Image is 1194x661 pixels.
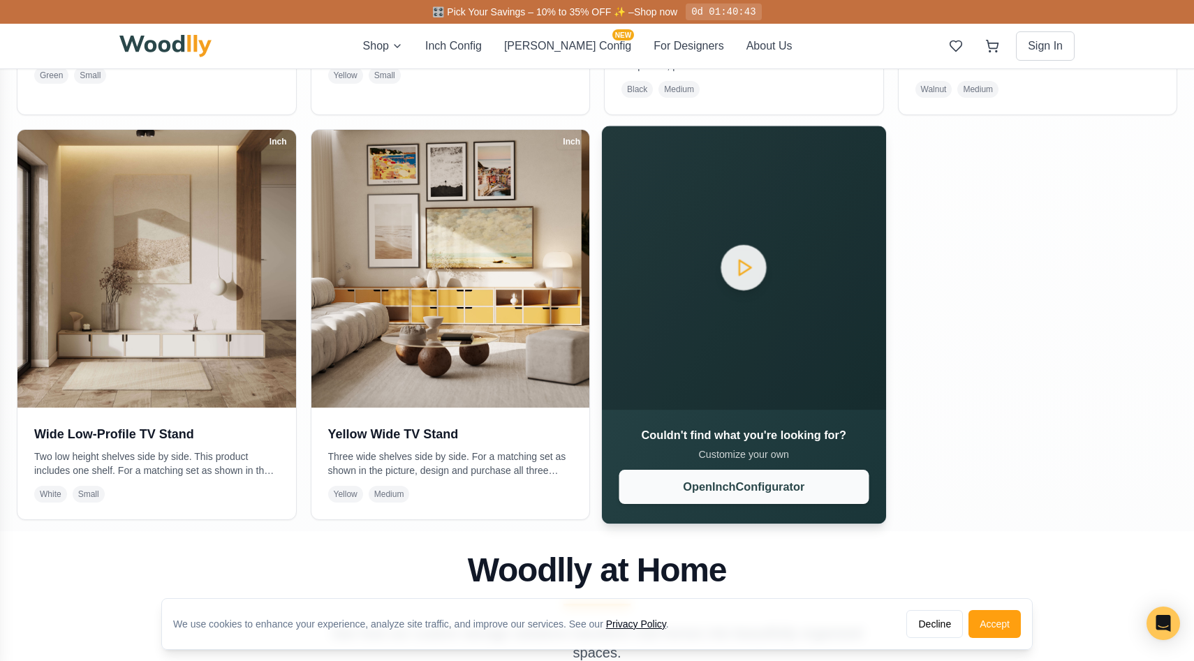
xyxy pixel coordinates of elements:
span: 🎛️ Pick Your Savings – 10% to 35% OFF ✨ – [432,6,633,17]
span: Small [74,67,106,84]
p: Three wide shelves side by side. For a matching set as shown in the picture, design and purchase ... [328,450,573,477]
h2: Woodlly at Home [125,554,1069,587]
button: For Designers [654,38,723,54]
div: Inch [557,134,587,149]
span: Medium [957,81,998,98]
h3: Wide Low-Profile TV Stand [34,424,279,444]
span: Small [73,486,105,503]
span: Yellow [328,486,363,503]
button: Sign In [1016,31,1075,61]
div: Open Intercom Messenger [1147,607,1180,640]
div: 0d 01:40:43 [686,3,761,20]
h3: Couldn't find what you're looking for? [619,426,869,443]
img: Wide Low-Profile TV Stand [17,130,296,408]
div: We use cookies to enhance your experience, analyze site traffic, and improve our services. See our . [173,617,680,631]
div: Inch [263,134,293,149]
img: Yellow Wide TV Stand [311,130,590,408]
button: Decline [906,610,963,638]
button: About Us [746,38,793,54]
h3: Yellow Wide TV Stand [328,424,573,444]
span: Medium [369,486,410,503]
span: White [34,486,67,503]
span: Medium [658,81,700,98]
button: OpenInchConfigurator [619,469,869,503]
a: Privacy Policy [606,618,666,630]
button: Shop [363,38,403,54]
button: [PERSON_NAME] ConfigNEW [504,38,631,54]
span: Green [34,67,68,84]
button: Accept [968,610,1021,638]
span: Black [621,81,653,98]
button: Inch Config [425,38,482,54]
span: Walnut [915,81,952,98]
p: Two low height shelves side by side. This product includes one shelf. For a matching set as shown... [34,450,279,477]
span: Yellow [328,67,363,84]
img: Woodlly [119,35,212,57]
span: NEW [612,29,634,40]
p: Customize your own [619,446,869,460]
a: Shop now [634,6,677,17]
span: Small [369,67,401,84]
